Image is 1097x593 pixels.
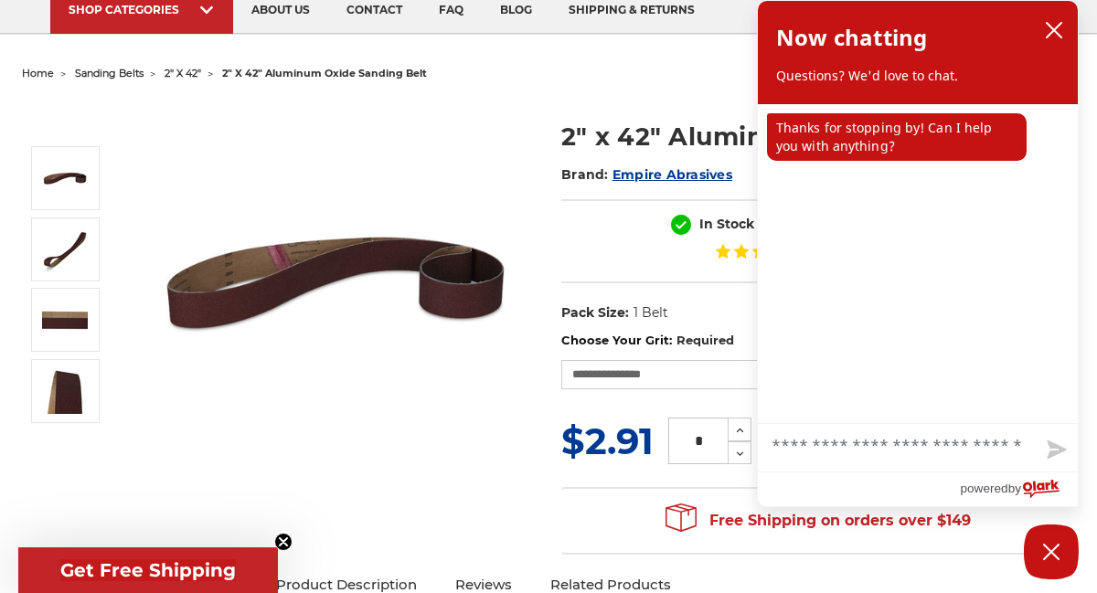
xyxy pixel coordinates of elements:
[960,472,1078,506] a: Powered by Olark
[767,113,1027,161] p: Thanks for stopping by! Can I help you with anything?
[776,67,1060,85] p: Questions? We'd love to chat.
[776,19,927,56] h2: Now chatting
[612,166,732,183] a: Empire Abrasives
[561,418,654,463] span: $2.91
[1024,524,1079,579] button: Close Chatbox
[42,227,88,272] img: 2" x 42" Aluminum Oxide Sanding Belt
[561,166,609,183] span: Brand:
[561,332,1075,350] label: Choose Your Grit:
[758,104,1078,423] div: chat
[634,303,668,323] dd: 1 Belt
[699,216,754,232] span: In Stock
[69,3,215,16] div: SHOP CATEGORIES
[561,303,629,323] dt: Pack Size:
[154,100,519,465] img: 2" x 42" Sanding Belt - Aluminum Oxide
[1008,477,1021,500] span: by
[274,533,293,551] button: Close teaser
[222,67,427,79] span: 2" x 42" aluminum oxide sanding belt
[42,368,88,414] img: 2" x 42" - Aluminum Oxide Sanding Belt
[42,155,88,201] img: 2" x 42" Sanding Belt - Aluminum Oxide
[666,503,971,539] span: Free Shipping on orders over $149
[42,297,88,343] img: 2" x 42" AOX Sanding Belt
[1032,429,1078,471] button: Send message
[165,67,201,79] a: 2" x 42"
[1039,16,1069,44] button: close chatbox
[561,119,1075,154] h1: 2" x 42" Aluminum Oxide Sanding Belt
[676,333,734,347] small: Required
[960,477,1007,500] span: powered
[60,559,236,581] span: Get Free Shipping
[75,67,144,79] a: sanding belts
[22,67,54,79] a: home
[18,547,278,593] div: Get Free ShippingClose teaser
